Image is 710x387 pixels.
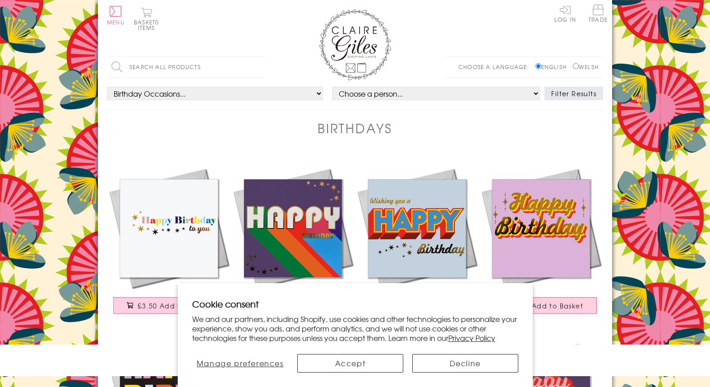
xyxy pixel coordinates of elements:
[138,18,159,32] span: 0 items
[107,57,265,77] input: Search all products
[192,298,518,310] h2: Cookie consent
[412,354,518,373] button: Decline
[231,166,355,290] img: Birthday Card, Happy Birthday, Rainbow colours, with gold foil
[107,18,124,26] span: Menu
[134,7,159,30] button: Basket0 items
[231,166,355,323] a: Birthday Card, Happy Birthday, Rainbow colours, with gold foil £3.50 Add to Basket
[319,9,391,80] img: Claire Giles Greetings Cards
[458,63,534,71] p: Choose a language:
[113,297,225,314] button: £3.50 Add to Basket
[573,63,599,71] label: Welsh
[485,297,597,314] button: £3.50 Add to Basket
[479,166,603,290] img: Birthday Card, Happy Birthday, Pink background and stars, with gold foil
[535,63,571,71] label: English
[535,63,541,69] input: English
[589,5,608,24] a: Trade
[318,119,392,137] h1: Birthdays
[107,6,124,25] button: Menu
[448,332,495,343] a: Privacy Policy
[192,314,518,342] p: We and our partners, including Shopify, use cookies and other technologies to personalize your ex...
[573,63,579,69] input: Welsh
[355,166,479,290] img: Birthday Card, Wishing you a Happy Birthday, Block letters, with gold foil
[138,301,211,310] span: £3.50 Add to Basket
[479,166,603,323] a: Birthday Card, Happy Birthday, Pink background and stars, with gold foil £3.50 Add to Basket
[256,57,265,77] input: Search
[544,87,603,100] button: Filter Results
[355,166,479,323] a: Birthday Card, Wishing you a Happy Birthday, Block letters, with gold foil £3.50 Add to Basket
[510,301,583,310] span: £3.50 Add to Basket
[192,354,288,373] button: Manage preferences
[589,5,608,22] span: Trade
[107,166,231,323] a: Birthday Card, Happy Birthday to You, Rainbow colours, with gold foil £3.50 Add to Basket
[197,358,284,368] span: Manage preferences
[297,354,403,373] button: Accept
[107,166,231,290] img: Birthday Card, Happy Birthday to You, Rainbow colours, with gold foil
[554,5,576,22] a: Log In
